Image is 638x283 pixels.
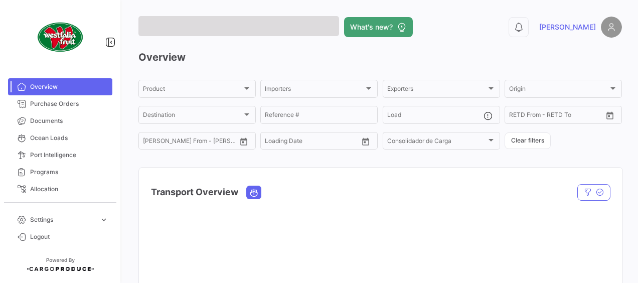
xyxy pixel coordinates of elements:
[30,82,108,91] span: Overview
[601,17,622,38] img: placeholder-user.png
[30,185,108,194] span: Allocation
[265,139,279,146] input: From
[30,116,108,125] span: Documents
[602,108,617,123] button: Open calendar
[143,87,242,94] span: Product
[286,139,331,146] input: To
[8,78,112,95] a: Overview
[30,215,95,224] span: Settings
[8,164,112,181] a: Programs
[164,139,209,146] input: To
[138,50,622,64] h3: Overview
[247,186,261,199] button: Ocean
[35,12,85,62] img: client-50.png
[358,134,373,149] button: Open calendar
[99,215,108,224] span: expand_more
[387,139,487,146] span: Consolidador de Carga
[509,113,523,120] input: From
[151,185,238,199] h4: Transport Overview
[143,113,242,120] span: Destination
[387,87,487,94] span: Exporters
[143,139,157,146] input: From
[265,87,364,94] span: Importers
[30,232,108,241] span: Logout
[30,99,108,108] span: Purchase Orders
[509,87,608,94] span: Origin
[30,151,108,160] span: Port Intelligence
[530,113,575,120] input: To
[350,22,393,32] span: What's new?
[8,198,112,215] a: Tracking courier
[539,22,596,32] span: [PERSON_NAME]
[30,168,108,177] span: Programs
[8,129,112,147] a: Ocean Loads
[344,17,413,37] button: What's new?
[236,134,251,149] button: Open calendar
[505,132,551,149] button: Clear filters
[8,181,112,198] a: Allocation
[8,95,112,112] a: Purchase Orders
[8,147,112,164] a: Port Intelligence
[30,133,108,143] span: Ocean Loads
[8,112,112,129] a: Documents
